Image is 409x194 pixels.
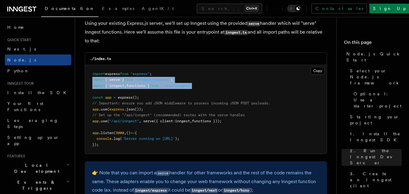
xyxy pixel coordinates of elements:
code: serve [247,21,260,26]
span: , [190,119,192,123]
span: Quick start [5,38,31,42]
span: ; [150,72,152,76]
span: // Important: ensure you add JSON middleware to process incoming JSON POST payloads. [92,101,270,105]
span: // Set up the "/api/inngest" (recommended) routes with the serve handler [92,113,245,117]
button: Local Development [5,160,71,177]
code: inngest/express [134,188,168,193]
span: { serve } [105,77,124,82]
span: express [109,107,124,111]
span: functions } [126,84,150,88]
button: Toggle dark mode [287,5,302,12]
span: (); [133,95,139,100]
a: Node.js [5,54,71,65]
a: Optional: Use a starter project [351,88,402,111]
span: Home [7,24,24,30]
span: Select your Node.js framework [350,68,402,86]
a: Your first Functions [5,98,71,115]
span: ( [107,119,109,123]
span: functions })); [192,119,222,123]
span: Node.js Quick Start [346,51,402,63]
span: ( [107,107,109,111]
button: Events & Triggers [5,177,71,194]
span: ( [120,136,122,141]
span: import [92,84,105,88]
code: inngest.ts [224,30,248,35]
span: , [139,119,141,123]
kbd: Ctrl+K [245,5,259,12]
span: "inngest/express" [135,77,171,82]
span: Install the SDK [7,90,70,95]
span: ); [175,136,179,141]
span: console [97,136,111,141]
span: = [114,95,116,100]
span: 3000 [116,131,124,135]
h4: On this page [344,39,402,48]
span: Optional: Use a starter project [354,91,402,109]
span: Features [5,154,25,159]
a: Home [5,22,71,33]
a: 3. Create an Inngest client [348,168,402,191]
span: express [105,72,120,76]
a: Install the SDK [5,87,71,98]
span: .log [111,136,120,141]
span: express [118,95,133,100]
span: 2. Run the Inngest Dev Server [350,148,402,166]
span: ({ client [154,119,173,123]
span: ()); [135,107,143,111]
span: .use [99,107,107,111]
a: serve [157,170,169,176]
button: Search...Ctrl+K [197,4,262,13]
a: 1. Install the Inngest SDK [348,128,402,145]
span: ( [114,131,116,135]
span: { [135,131,137,135]
span: AgentKit [142,6,174,11]
span: Next.js [7,47,36,51]
span: : [173,119,175,123]
span: 3. Create an Inngest client [350,171,402,189]
a: 2. Run the Inngest Dev Server [348,145,402,168]
span: "/api/inngest" [109,119,139,123]
span: inngest [175,119,190,123]
a: Next.js [5,44,71,54]
span: , [124,131,126,135]
a: Leveraging Steps [5,115,71,132]
a: Select your Node.js framework [348,65,402,88]
span: .use [99,119,107,123]
span: () [126,131,130,135]
code: ./index.ts [90,57,111,61]
span: => [130,131,135,135]
a: AgentKit [138,2,177,16]
span: serve [143,119,154,123]
span: { inngest [105,84,124,88]
span: "./src/inngest" [160,84,192,88]
span: Documentation [45,6,95,11]
a: Setting up your app [5,132,71,149]
span: Inngest tour [5,81,34,86]
span: Examples [102,6,134,11]
span: Leveraging Steps [7,118,58,129]
span: }); [92,143,99,147]
code: inngest/hono [223,188,250,193]
span: const [92,95,103,100]
span: app [92,119,99,123]
code: inngest/next [190,188,218,193]
span: Local Development [5,162,66,174]
span: 1. Install the Inngest SDK [350,131,402,143]
span: from [150,84,158,88]
span: Your first Functions [7,101,43,112]
button: Copy [311,67,325,75]
span: import [92,77,105,82]
span: Python [7,68,29,73]
span: , [124,84,126,88]
a: Node.js Quick Start [344,48,402,65]
span: from [120,72,128,76]
span: Node.js [7,58,36,62]
span: "express" [130,72,150,76]
a: Documentation [41,2,98,17]
span: ; [171,77,173,82]
span: app [92,131,99,135]
span: 'Server running on [URL]' [122,136,175,141]
span: from [124,77,133,82]
span: Starting your project [350,114,402,126]
span: Setting up your app [7,135,59,146]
